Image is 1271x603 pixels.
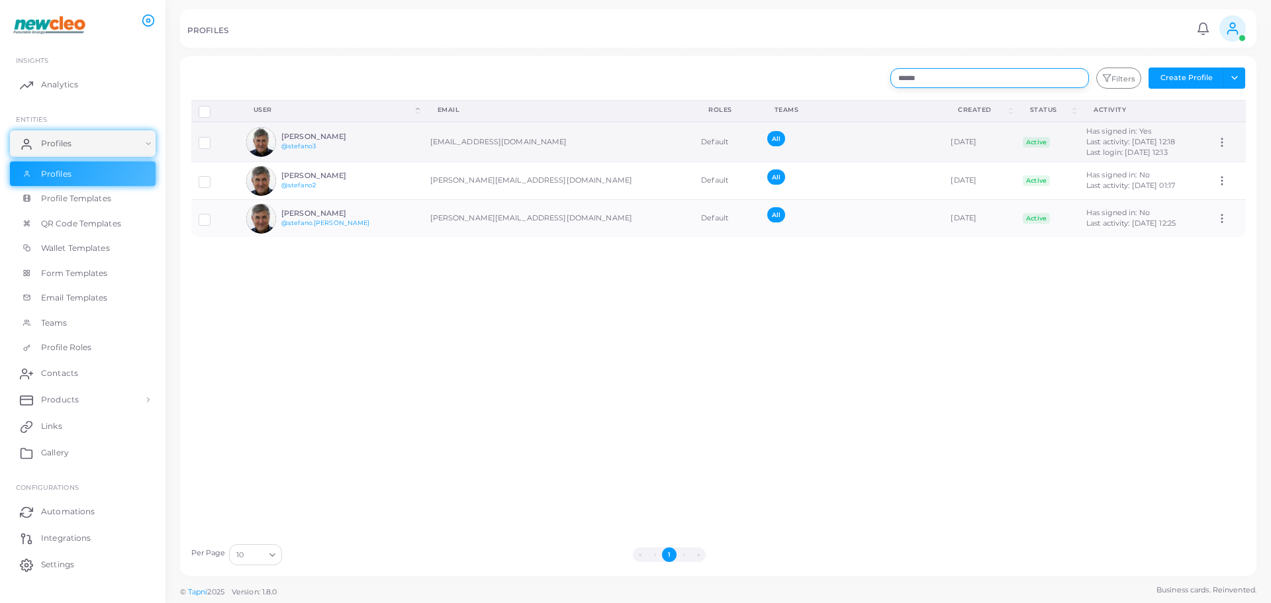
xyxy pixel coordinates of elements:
a: Profiles [10,130,156,157]
span: Settings [41,559,74,571]
span: Last login: [DATE] 12:13 [1086,148,1168,157]
span: Gallery [41,447,69,459]
span: All [767,207,785,222]
td: [DATE] [943,122,1015,162]
td: [DATE] [943,162,1015,200]
a: Automations [10,498,156,525]
span: 2025 [207,586,224,598]
a: Profile Templates [10,186,156,211]
span: Active [1023,213,1051,224]
div: User [254,105,414,115]
input: Search for option [245,547,264,562]
span: Integrations [41,532,91,544]
a: Products [10,387,156,413]
div: Roles [708,105,745,115]
span: Configurations [16,483,79,491]
td: Default [694,200,759,238]
a: Wallet Templates [10,236,156,261]
span: Has signed in: No [1086,170,1150,179]
div: Email [438,105,680,115]
h6: [PERSON_NAME]​ [281,209,379,218]
td: Default [694,162,759,200]
h6: [PERSON_NAME] [281,132,379,141]
span: INSIGHTS [16,56,48,64]
h6: [PERSON_NAME] [281,171,379,180]
a: Teams [10,310,156,336]
span: Active [1023,175,1051,186]
span: Business cards. Reinvented. [1156,584,1256,596]
img: avatar [246,204,276,234]
a: Form Templates [10,261,156,286]
a: Analytics [10,71,156,98]
span: 10 [236,548,244,562]
td: [PERSON_NAME][EMAIL_ADDRESS][DOMAIN_NAME] [423,200,694,238]
a: Profile Roles [10,335,156,360]
th: Row-selection [191,100,239,122]
span: Products [41,394,79,406]
span: Last activity: [DATE] 01:17 [1086,181,1175,190]
button: Filters [1096,68,1141,89]
span: Profiles [41,138,71,150]
a: @stefano.[PERSON_NAME] [281,219,369,226]
a: Email Templates [10,285,156,310]
span: Email Templates [41,292,108,304]
div: activity [1094,105,1194,115]
span: © [180,586,277,598]
span: Last activity: [DATE] 12:18 [1086,137,1175,146]
span: Teams [41,317,68,329]
span: Analytics [41,79,78,91]
span: Profile Templates [41,193,111,205]
a: Tapni [188,587,208,596]
td: Default [694,122,759,162]
div: Created [958,105,1006,115]
ul: Pagination [285,547,1053,562]
span: All [767,169,785,185]
span: Links [41,420,62,432]
h5: PROFILES [187,26,228,35]
label: Per Page [191,548,226,559]
span: Has signed in: Yes [1086,126,1151,136]
a: Contacts [10,360,156,387]
span: Has signed in: No [1086,208,1150,217]
div: Teams [775,105,929,115]
span: ENTITIES [16,115,47,123]
span: Contacts [41,367,78,379]
img: avatar [246,166,276,196]
a: @stefano2 [281,181,316,189]
button: Go to page 1 [662,547,677,562]
a: QR Code Templates [10,211,156,236]
a: Profiles [10,162,156,187]
div: Status [1030,105,1070,115]
a: Gallery [10,440,156,466]
span: Profiles [41,168,71,180]
a: Settings [10,551,156,578]
span: Form Templates [41,267,108,279]
td: [PERSON_NAME][EMAIL_ADDRESS][DOMAIN_NAME] [423,162,694,200]
span: Version: 1.8.0 [232,587,277,596]
button: Create Profile [1149,68,1224,89]
span: Automations [41,506,95,518]
a: @stefano3 [281,142,316,150]
td: [EMAIL_ADDRESS][DOMAIN_NAME] [423,122,694,162]
span: Profile Roles [41,342,91,353]
span: Last activity: [DATE] 12:25 [1086,218,1176,228]
div: Search for option [229,544,282,565]
img: logo [12,13,85,37]
span: QR Code Templates [41,218,121,230]
img: avatar [246,127,276,157]
th: Action [1209,100,1245,122]
a: Integrations [10,525,156,551]
td: [DATE] [943,200,1015,238]
span: Wallet Templates [41,242,110,254]
span: Active [1023,137,1051,148]
a: Links [10,413,156,440]
span: All [767,131,785,146]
